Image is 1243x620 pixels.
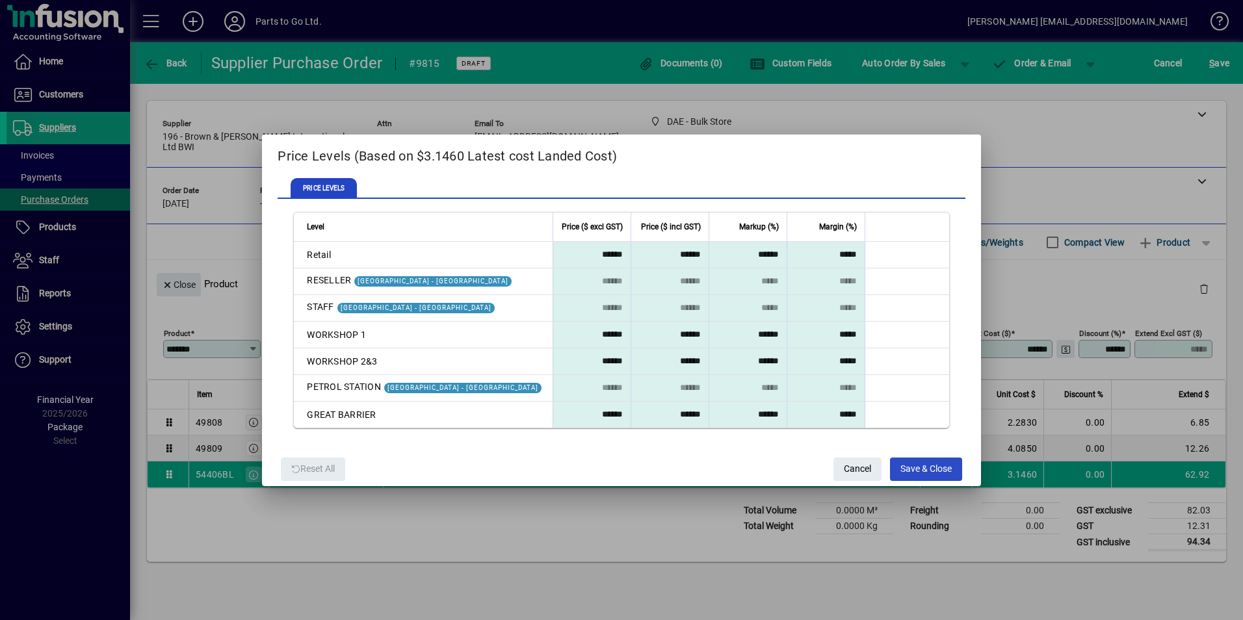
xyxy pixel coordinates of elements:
[900,458,952,480] span: Save & Close
[341,304,491,311] span: [GEOGRAPHIC_DATA] - [GEOGRAPHIC_DATA]
[294,375,553,402] td: PETROL STATION
[291,178,357,199] span: PRICE LEVELS
[819,220,857,234] span: Margin (%)
[844,458,871,480] span: Cancel
[262,135,981,172] h2: Price Levels (Based on $3.1460 Latest cost Landed Cost)
[307,220,324,234] span: Level
[294,268,553,295] td: RESELLER
[387,384,538,391] span: [GEOGRAPHIC_DATA] - [GEOGRAPHIC_DATA]
[358,278,508,285] span: [GEOGRAPHIC_DATA] - [GEOGRAPHIC_DATA]
[562,220,623,234] span: Price ($ excl GST)
[294,348,553,375] td: WORKSHOP 2&3
[833,458,882,481] button: Cancel
[294,402,553,428] td: GREAT BARRIER
[294,322,553,348] td: WORKSHOP 1
[294,242,553,268] td: Retail
[739,220,779,234] span: Markup (%)
[294,295,553,322] td: STAFF
[641,220,701,234] span: Price ($ incl GST)
[890,458,962,481] button: Save & Close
